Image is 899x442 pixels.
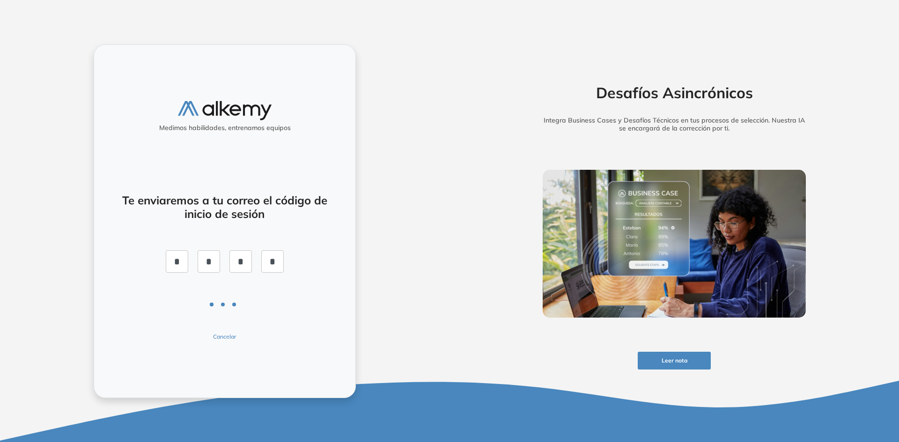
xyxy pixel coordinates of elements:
[638,352,711,370] button: Leer nota
[528,84,820,101] h2: Desafíos Asincrónicos
[168,333,282,341] button: Cancelar
[543,170,806,318] img: img-more-info
[119,194,331,221] h4: Te enviaremos a tu correo el código de inicio de sesión
[730,333,899,442] iframe: Chat Widget
[730,333,899,442] div: Widget de chat
[98,124,352,132] h5: Medimos habilidades, entrenamos equipos
[528,116,820,132] h5: Integra Business Cases y Desafíos Técnicos en tus procesos de selección. Nuestra IA se encargará ...
[178,101,272,120] img: logo-alkemy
